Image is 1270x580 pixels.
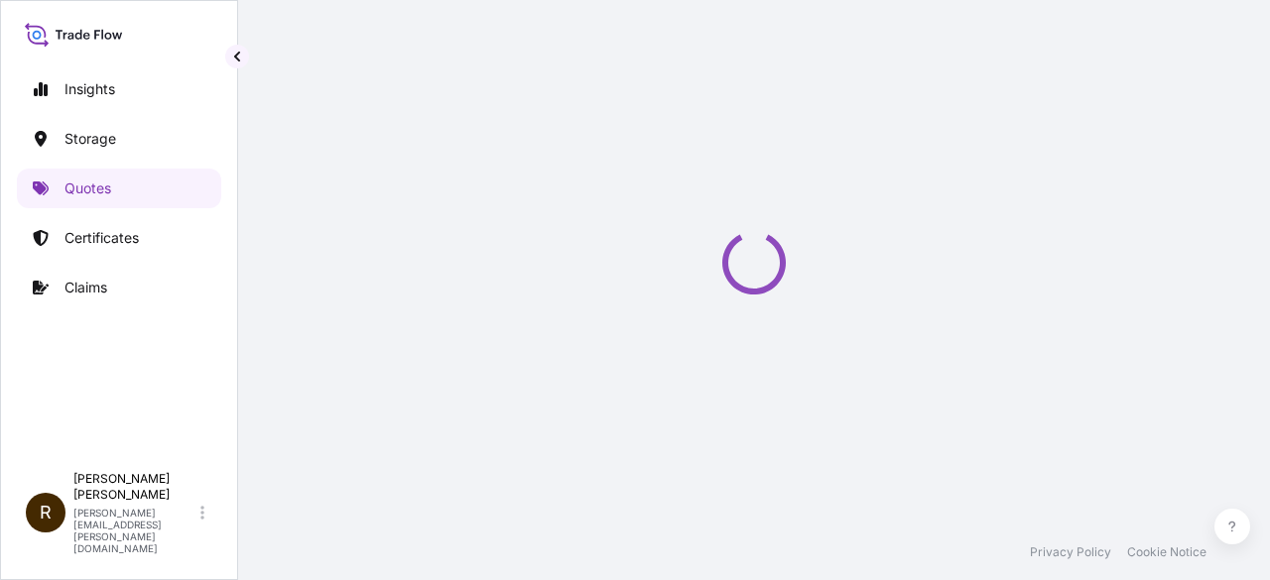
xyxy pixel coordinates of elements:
[1127,544,1206,560] a: Cookie Notice
[64,79,115,99] p: Insights
[64,129,116,149] p: Storage
[40,503,52,522] span: R
[73,507,196,554] p: [PERSON_NAME][EMAIL_ADDRESS][PERSON_NAME][DOMAIN_NAME]
[64,278,107,297] p: Claims
[17,119,221,159] a: Storage
[73,471,196,503] p: [PERSON_NAME] [PERSON_NAME]
[64,228,139,248] p: Certificates
[17,69,221,109] a: Insights
[17,169,221,208] a: Quotes
[17,268,221,307] a: Claims
[1030,544,1111,560] a: Privacy Policy
[64,178,111,198] p: Quotes
[17,218,221,258] a: Certificates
